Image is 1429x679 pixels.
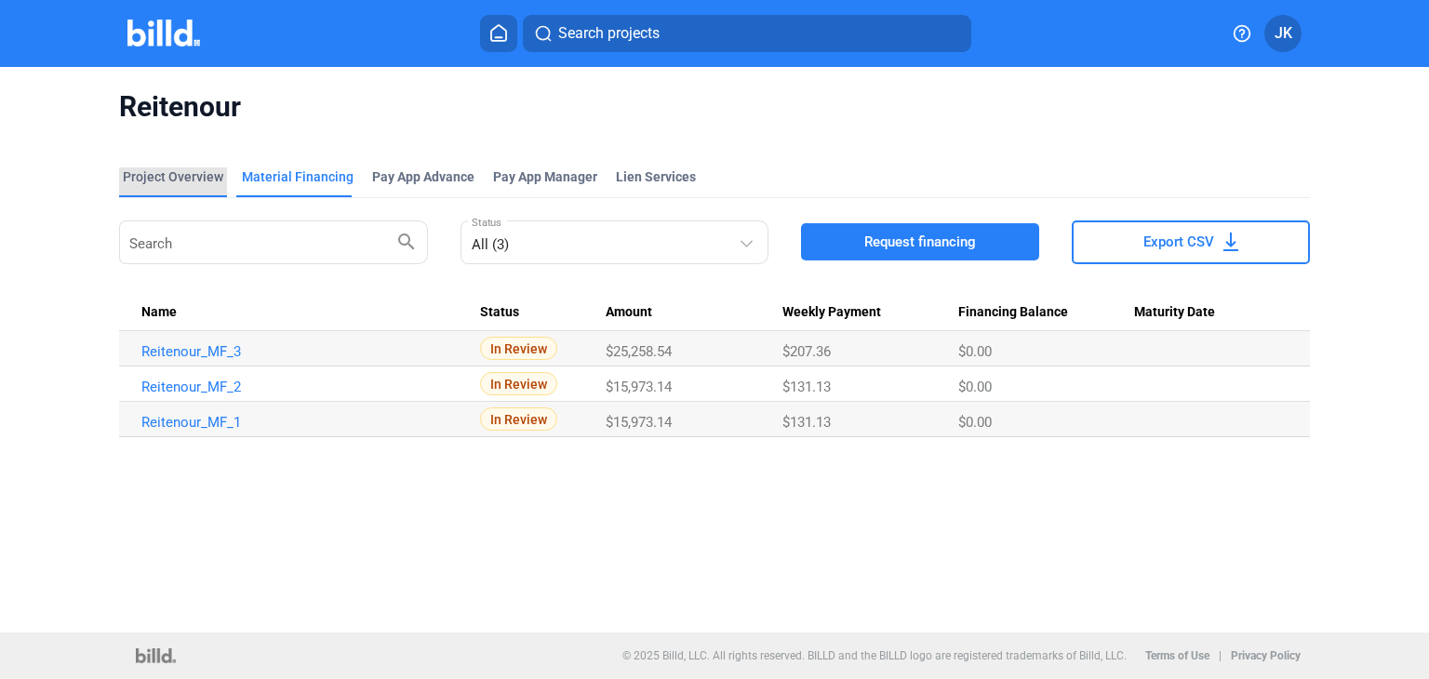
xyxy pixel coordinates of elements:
span: $0.00 [958,379,992,395]
div: Status [480,304,606,321]
div: Maturity Date [1134,304,1288,321]
span: $0.00 [958,414,992,431]
span: $131.13 [782,379,831,395]
p: © 2025 Billd, LLC. All rights reserved. BILLD and the BILLD logo are registered trademarks of Bil... [622,649,1127,662]
span: In Review [480,407,557,431]
button: Request financing [801,223,1039,260]
span: $25,258.54 [606,343,672,360]
span: $131.13 [782,414,831,431]
span: $0.00 [958,343,992,360]
a: Reitenour_MF_1 [141,414,464,431]
span: JK [1275,22,1292,45]
span: Status [480,304,519,321]
span: Maturity Date [1134,304,1215,321]
div: Amount [606,304,781,321]
b: Privacy Policy [1231,649,1301,662]
span: Financing Balance [958,304,1068,321]
div: Financing Balance [958,304,1134,321]
span: Search projects [558,22,660,45]
a: Reitenour_MF_3 [141,343,464,360]
b: Terms of Use [1145,649,1209,662]
mat-select-trigger: All (3) [472,236,509,253]
button: Export CSV [1072,220,1310,264]
span: $207.36 [782,343,831,360]
span: Amount [606,304,652,321]
span: Request financing [864,233,976,251]
div: Pay App Advance [372,167,474,186]
a: Reitenour_MF_2 [141,379,464,395]
button: Search projects [523,15,971,52]
span: Export CSV [1143,233,1214,251]
div: Weekly Payment [782,304,958,321]
div: Project Overview [123,167,223,186]
span: In Review [480,372,557,395]
div: Material Financing [242,167,354,186]
div: Lien Services [616,167,696,186]
span: Weekly Payment [782,304,881,321]
p: | [1219,649,1222,662]
img: logo [136,648,176,663]
button: JK [1264,15,1302,52]
img: Billd Company Logo [127,20,201,47]
span: In Review [480,337,557,360]
span: $15,973.14 [606,414,672,431]
mat-icon: search [395,230,418,252]
div: Name [141,304,480,321]
span: $15,973.14 [606,379,672,395]
span: Pay App Manager [493,167,597,186]
span: Name [141,304,177,321]
span: Reitenour [119,89,1310,125]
